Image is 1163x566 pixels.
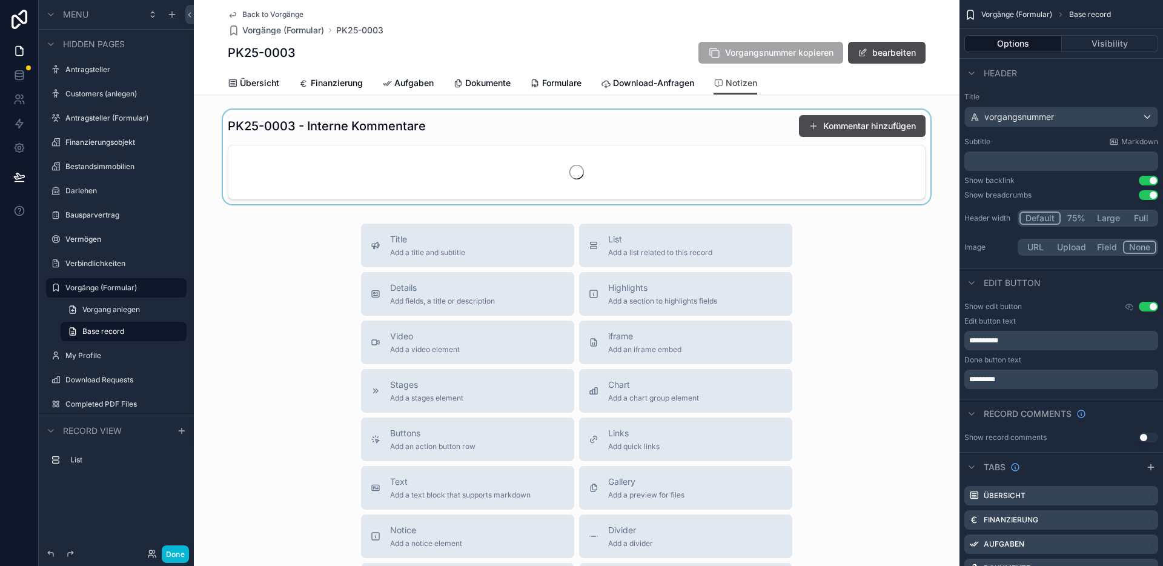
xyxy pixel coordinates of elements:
span: Add a preview for files [608,490,684,500]
span: Add a text block that supports markdown [390,490,531,500]
label: Header width [964,213,1013,223]
label: Subtitle [964,137,990,147]
a: Notizen [714,72,757,95]
button: TitleAdd a title and subtitle [361,224,574,267]
span: Übersicht [240,77,279,89]
label: Title [964,92,1158,102]
a: Back to Vorgänge [228,10,303,19]
button: StagesAdd a stages element [361,369,574,413]
button: NoticeAdd a notice element [361,514,574,558]
div: scrollable content [964,331,1158,350]
span: Markdown [1121,137,1158,147]
span: Add a chart group element [608,393,699,403]
a: Download-Anfragen [601,72,694,96]
span: Formulare [542,77,581,89]
span: Vorgänge (Formular) [981,10,1052,19]
span: Download-Anfragen [613,77,694,89]
label: Bestandsimmobilien [65,162,184,171]
span: Record comments [984,408,1072,420]
span: Add a notice element [390,539,462,548]
span: List [608,233,712,245]
label: Aufgaben [984,539,1024,549]
div: Show breadcrumbs [964,190,1032,200]
label: Finanzierung [984,515,1038,525]
a: Base record [61,322,187,341]
span: Chart [608,379,699,391]
a: Finanzierung [299,72,363,96]
button: iframeAdd an iframe embed [579,321,792,364]
span: Add fields, a title or description [390,296,495,306]
span: iframe [608,330,681,342]
button: Visibility [1062,35,1159,52]
label: Customers (anlegen) [65,89,184,99]
span: Add a stages element [390,393,463,403]
span: Stages [390,379,463,391]
label: Vermögen [65,235,184,244]
button: vorgangsnummer [964,107,1158,127]
label: Show edit button [964,302,1022,311]
div: Show record comments [964,433,1047,442]
button: ListAdd a list related to this record [579,224,792,267]
span: Base record [1069,10,1111,19]
button: Large [1092,211,1125,225]
a: Aufgaben [382,72,434,96]
button: Default [1019,211,1061,225]
a: Formulare [530,72,581,96]
label: Vorgänge (Formular) [65,283,179,293]
span: Edit button [984,277,1041,289]
h1: PK25-0003 [228,44,296,61]
span: Add a title and subtitle [390,248,465,258]
span: Divider [608,524,653,536]
button: URL [1019,241,1052,254]
span: Menu [63,8,88,21]
span: Text [390,476,531,488]
label: Antragsteller [65,65,184,75]
span: Notice [390,524,462,536]
span: Buttons [390,427,475,439]
label: List [70,455,182,465]
span: Details [390,282,495,294]
span: vorgangsnummer [984,111,1054,123]
button: 75% [1061,211,1092,225]
span: Header [984,67,1017,79]
a: PK25-0003 [336,24,383,36]
a: Übersicht [228,72,279,96]
a: Markdown [1109,137,1158,147]
span: Add a list related to this record [608,248,712,258]
button: LinksAdd quick links [579,418,792,461]
div: scrollable content [39,445,194,482]
label: Antragsteller (Formular) [65,113,184,123]
div: Show backlink [964,176,1015,185]
a: Vorgänge (Formular) [228,24,324,36]
label: Darlehen [65,186,184,196]
span: Add a divider [608,539,653,548]
div: scrollable content [964,370,1158,389]
label: My Profile [65,351,184,361]
button: GalleryAdd a preview for files [579,466,792,510]
button: bearbeiten [848,42,926,64]
button: Options [964,35,1062,52]
a: Finanzierungsobjekt [65,138,184,147]
span: Add an action button row [390,442,475,451]
label: Übersicht [984,491,1025,501]
label: Bausparvertrag [65,210,184,220]
span: Back to Vorgänge [242,10,303,19]
span: Hidden pages [63,38,125,50]
label: Edit button text [964,316,1016,326]
span: Tabs [984,461,1006,473]
button: Field [1092,241,1124,254]
span: Add a section to highlights fields [608,296,717,306]
a: Completed PDF Files [65,399,184,409]
label: Done button text [964,355,1021,365]
label: Download Requests [65,375,184,385]
span: Highlights [608,282,717,294]
label: Verbindlichkeiten [65,259,184,268]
